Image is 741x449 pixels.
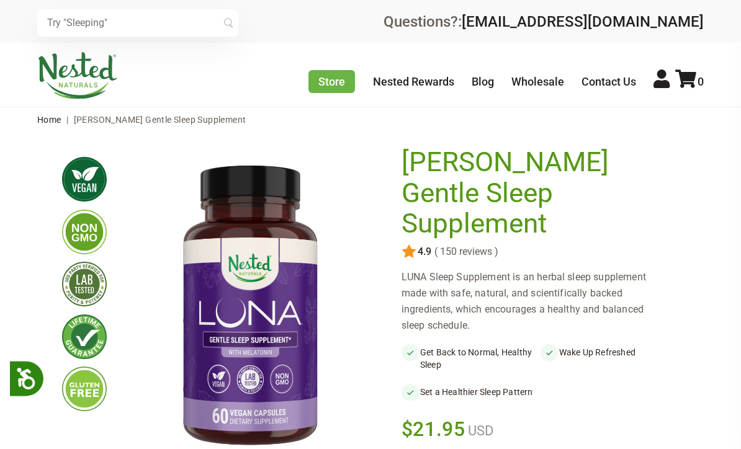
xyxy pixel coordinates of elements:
span: $21.95 [402,416,465,443]
li: Wake Up Refreshed [541,344,680,373]
li: Get Back to Normal, Healthy Sleep [402,344,541,373]
a: Contact Us [582,75,636,88]
img: thirdpartytested [62,262,107,306]
img: lifetimeguarantee [62,314,107,359]
img: gmofree [62,210,107,254]
h1: [PERSON_NAME] Gentle Sleep Supplement [402,147,673,239]
a: Nested Rewards [373,75,454,88]
span: 4.9 [416,246,431,257]
span: | [63,115,71,125]
span: ( 150 reviews ) [431,246,498,257]
div: LUNA Sleep Supplement is an herbal sleep supplement made with safe, natural, and scientifically b... [402,269,680,334]
img: star.svg [402,244,416,259]
span: [PERSON_NAME] Gentle Sleep Supplement [74,115,246,125]
span: 0 [698,75,704,88]
li: Set a Healthier Sleep Pattern [402,383,541,401]
a: Wholesale [511,75,564,88]
img: vegan [62,157,107,202]
input: Try "Sleeping" [37,9,238,37]
span: USD [465,423,493,438]
nav: breadcrumbs [37,107,704,132]
a: Home [37,115,61,125]
img: Nested Naturals [37,52,118,99]
a: Store [308,70,355,93]
a: 0 [675,75,704,88]
a: [EMAIL_ADDRESS][DOMAIN_NAME] [462,13,704,30]
div: Questions?: [384,14,704,29]
a: Blog [472,75,494,88]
